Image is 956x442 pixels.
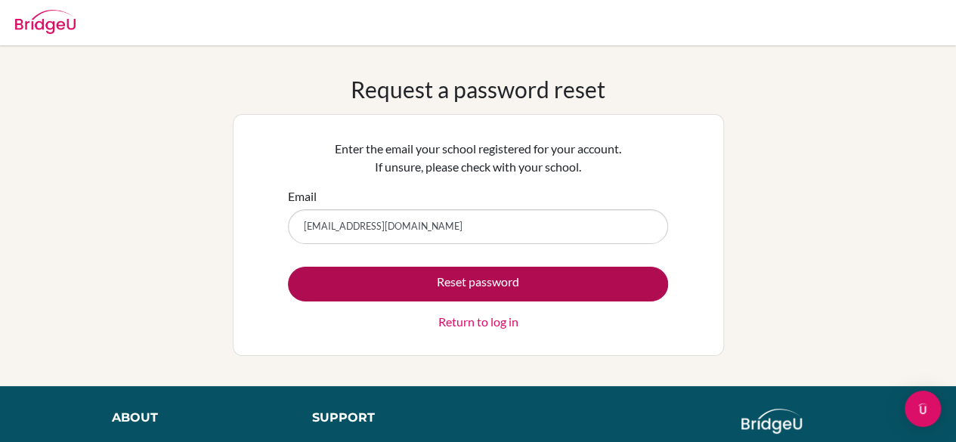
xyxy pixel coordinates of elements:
[741,409,803,434] img: logo_white@2x-f4f0deed5e89b7ecb1c2cc34c3e3d731f90f0f143d5ea2071677605dd97b5244.png
[288,187,317,206] label: Email
[288,267,668,301] button: Reset password
[905,391,941,427] div: Open Intercom Messenger
[438,313,518,331] a: Return to log in
[288,140,668,176] p: Enter the email your school registered for your account. If unsure, please check with your school.
[112,409,278,427] div: About
[351,76,605,103] h1: Request a password reset
[312,409,463,427] div: Support
[15,10,76,34] img: Bridge-U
